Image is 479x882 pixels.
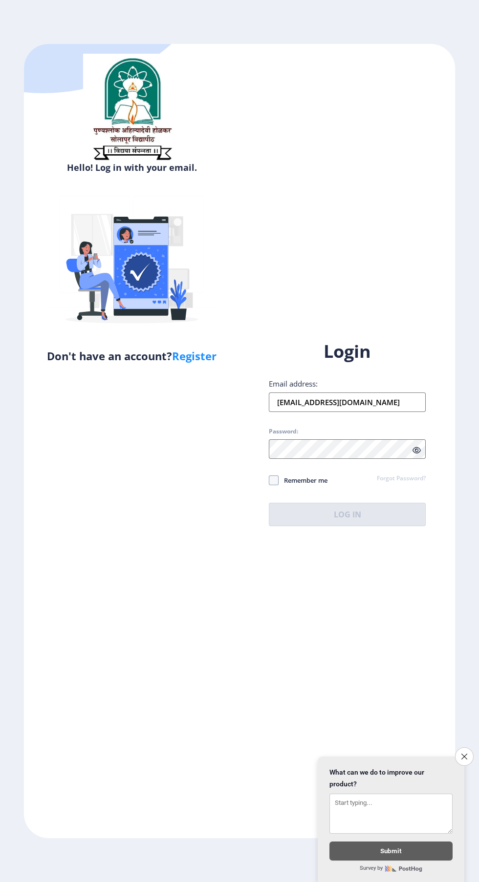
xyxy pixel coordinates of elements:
span: Remember me [279,474,327,486]
img: Verified-rafiki.svg [46,177,218,348]
label: Password: [269,428,298,435]
img: sulogo.png [83,54,181,164]
label: Email address: [269,379,318,389]
input: Email address [269,392,426,412]
h5: Don't have an account? [31,348,232,364]
a: Register [172,349,217,363]
button: Log In [269,503,426,526]
a: Forgot Password? [377,474,426,483]
h6: Hello! Log in with your email. [31,162,232,173]
h1: Login [269,340,426,363]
